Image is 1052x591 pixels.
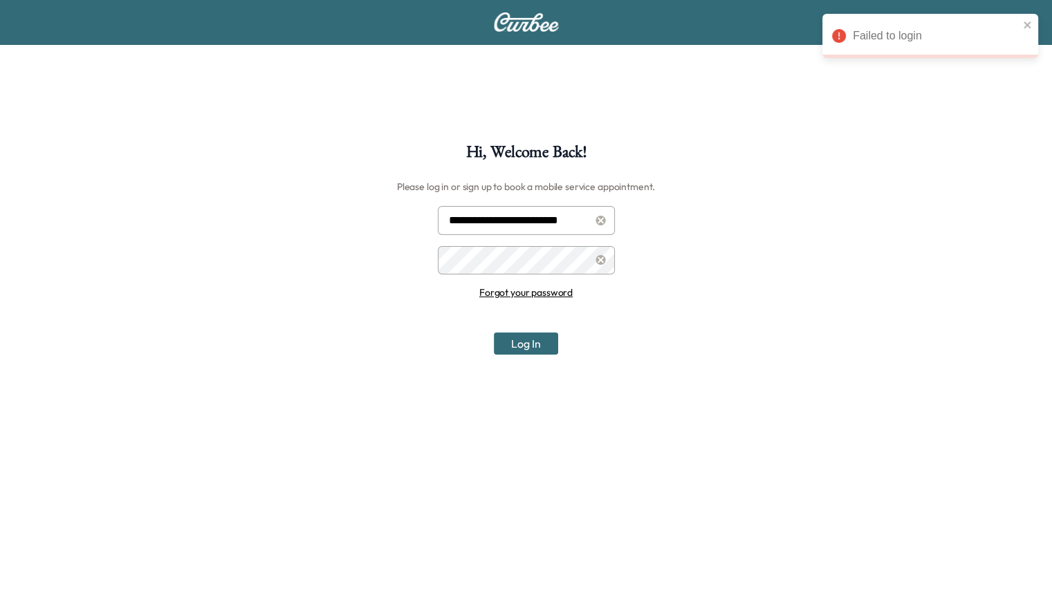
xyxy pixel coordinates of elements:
button: Log In [494,332,558,355]
button: close [1023,19,1033,30]
div: Failed to login [853,28,1019,44]
h6: Please log in or sign up to book a mobile service appointment. [397,176,655,198]
a: Forgot your password [479,286,573,299]
h1: Hi, Welcome Back! [466,144,587,167]
img: Curbee Logo [493,12,560,32]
